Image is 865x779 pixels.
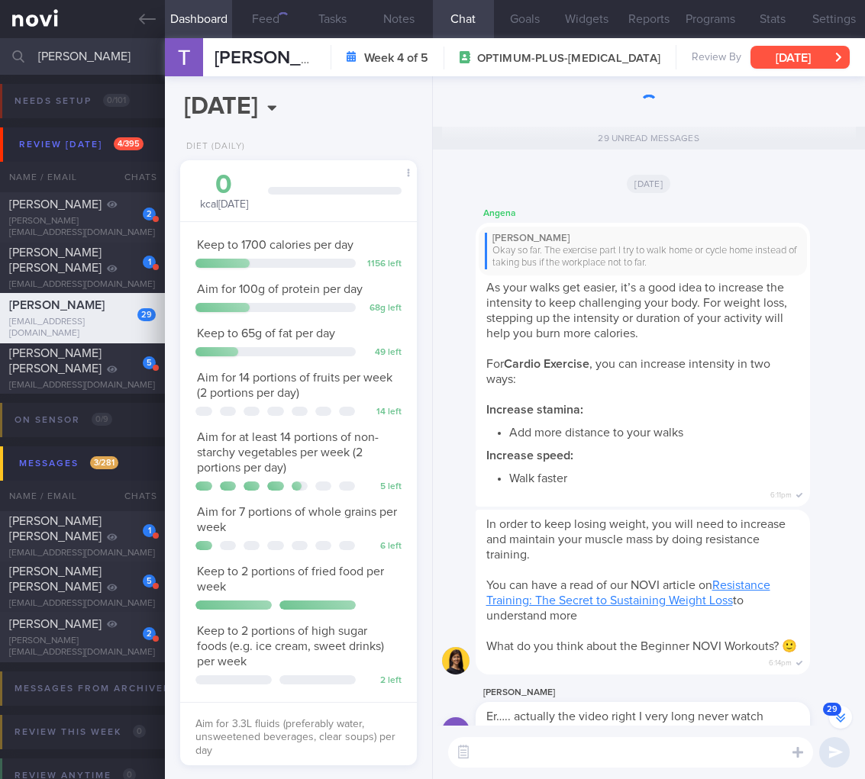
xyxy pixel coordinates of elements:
span: 0 [133,725,146,738]
div: 1 [143,256,156,269]
div: [EMAIL_ADDRESS][DOMAIN_NAME] [9,598,156,610]
span: 0 / 9 [92,413,112,426]
div: 2 left [363,675,402,687]
span: [PERSON_NAME] [9,299,105,311]
strong: Cardio Exercise [504,358,589,370]
span: Keep to 1700 calories per day [197,239,353,251]
span: [PERSON_NAME] [PERSON_NAME] [9,515,102,542]
div: 5 [143,575,156,587]
div: 6 left [363,541,402,552]
div: 29 [137,308,156,321]
div: [PERSON_NAME] [476,684,856,702]
span: Keep to 2 portions of fried food per week [197,565,384,593]
div: 68 g left [363,303,402,314]
strong: Increase speed: [486,449,573,462]
div: 2 [143,208,156,221]
div: Needs setup [11,91,134,111]
span: 0 / 101 [103,94,130,107]
div: 1156 left [363,259,402,270]
span: 3 / 281 [90,456,118,469]
li: Walk faster [509,467,799,486]
div: Review [DATE] [15,134,147,155]
div: [PERSON_NAME] [485,233,801,245]
span: [DATE] [627,175,670,193]
span: Aim for 100g of protein per day [197,283,363,295]
div: kcal [DATE] [195,172,253,212]
span: Keep to 65g of fat per day [197,327,335,340]
div: [EMAIL_ADDRESS][DOMAIN_NAME] [9,279,156,291]
button: [DATE] [750,46,850,69]
span: Aim for 7 portions of whole grains per week [197,506,397,533]
div: 5 [143,356,156,369]
div: 14 left [363,407,402,418]
span: OPTIMUM-PLUS-[MEDICAL_DATA] [477,51,660,66]
span: 6:14pm [769,654,792,668]
div: Diet (Daily) [180,141,245,153]
span: 29 [823,703,841,716]
div: [PERSON_NAME][EMAIL_ADDRESS][DOMAIN_NAME] [9,636,156,658]
span: In order to keep losing weight, you will need to increase and maintain your muscle mass by doing ... [486,518,786,561]
span: What do you think about the Beginner NOVI Workouts? 🙂 [486,640,797,652]
div: 5 left [363,481,402,493]
div: Angena [476,204,856,223]
span: 4 / 395 [114,137,144,150]
div: [EMAIL_ADDRESS][DOMAIN_NAME] [9,548,156,559]
div: 49 left [363,347,402,359]
strong: Week 4 of 5 [364,50,428,66]
div: 2 [143,627,156,640]
span: [PERSON_NAME] [PERSON_NAME] [9,347,102,375]
div: [PERSON_NAME][EMAIL_ADDRESS][DOMAIN_NAME] [9,216,156,239]
span: You can have a read of our NOVI article on to understand more [486,579,770,622]
button: 29 [829,706,852,729]
div: [EMAIL_ADDRESS][DOMAIN_NAME] [9,317,156,340]
div: 1 [143,524,156,537]
div: Okay so far. The exercise part I try to walk home or cycle home instead of taking bus if the work... [485,245,801,270]
strong: Increase stamina: [486,404,583,416]
div: [EMAIL_ADDRESS][DOMAIN_NAME] [9,380,156,391]
span: Aim for 14 portions of fruits per week (2 portions per day) [197,372,392,399]
div: Messages from Archived [11,678,205,699]
span: [PERSON_NAME] [9,618,102,630]
div: Chats [104,481,165,511]
span: [PERSON_NAME] [215,49,357,67]
span: 9:26pm [773,724,799,739]
div: On sensor [11,410,116,430]
div: 0 [195,172,253,198]
span: Aim for at least 14 portions of non-starchy vegetables per week (2 portions per day) [197,431,379,474]
div: Review this week [11,722,150,742]
span: Keep to 2 portions of high sugar foods (e.g. ice cream, sweet drinks) per week [197,625,384,668]
span: Review By [692,51,741,65]
div: Messages [15,453,122,474]
span: [PERSON_NAME] [PERSON_NAME] [9,246,102,274]
span: [PERSON_NAME] [PERSON_NAME] [9,565,102,593]
div: Chats [104,162,165,192]
span: 6:11pm [770,486,792,501]
span: Er….. actually the video right I very long never watch already. [486,710,763,738]
li: Add more distance to your walks [509,421,799,440]
span: For , you can increase intensity in two ways: [486,358,770,385]
span: Aim for 3.3L fluids (preferably water, unsweetened beverages, clear soups) per day [195,719,395,756]
span: [PERSON_NAME] [9,198,102,211]
span: As your walks get easier, it’s a good idea to increase the intensity to keep challenging your bod... [486,282,787,340]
